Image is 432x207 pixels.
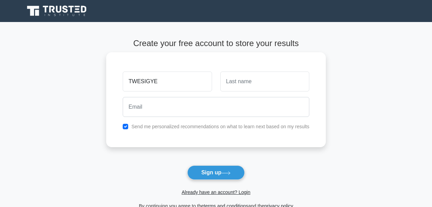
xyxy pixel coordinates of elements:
[123,97,309,117] input: Email
[131,124,309,129] label: Send me personalized recommendations on what to learn next based on my results
[187,165,245,180] button: Sign up
[181,189,250,195] a: Already have an account? Login
[106,39,326,48] h4: Create your free account to store your results
[220,72,309,91] input: Last name
[123,72,212,91] input: First name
